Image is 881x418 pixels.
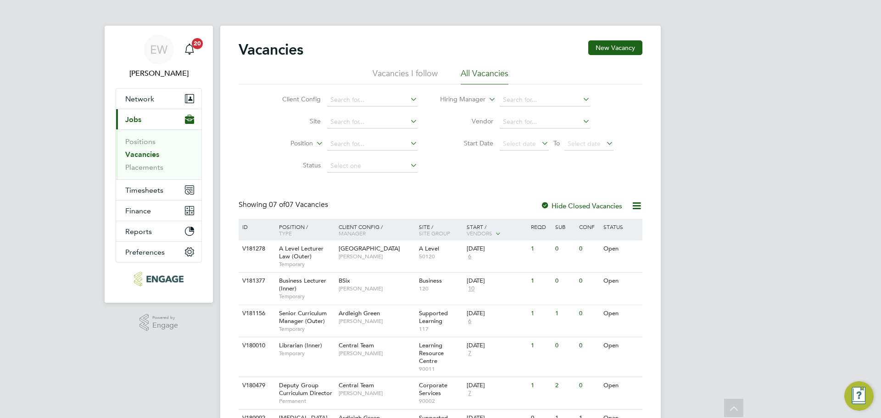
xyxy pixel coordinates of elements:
[461,68,508,84] li: All Vacancies
[269,200,328,209] span: 07 Vacancies
[568,139,601,148] span: Select date
[553,273,577,290] div: 0
[339,277,350,284] span: BSix
[339,309,380,317] span: Ardleigh Green
[553,337,577,354] div: 0
[116,89,201,109] button: Network
[601,219,641,234] div: Status
[601,273,641,290] div: Open
[553,219,577,234] div: Sub
[279,325,334,333] span: Temporary
[327,160,418,173] input: Select one
[577,273,601,290] div: 0
[467,229,492,237] span: Vendors
[279,229,292,237] span: Type
[116,180,201,200] button: Timesheets
[327,138,418,150] input: Search for...
[588,40,642,55] button: New Vacancy
[419,229,450,237] span: Site Group
[601,377,641,394] div: Open
[577,240,601,257] div: 0
[467,318,473,325] span: 6
[279,261,334,268] span: Temporary
[419,341,444,365] span: Learning Resource Centre
[467,310,526,318] div: [DATE]
[419,365,463,373] span: 90011
[339,381,374,389] span: Central Team
[240,305,272,322] div: V181156
[240,337,272,354] div: V180010
[125,227,152,236] span: Reports
[125,186,163,195] span: Timesheets
[116,221,201,241] button: Reports
[467,390,473,397] span: 7
[279,277,326,292] span: Business Lecturer (Inner)
[467,285,476,293] span: 10
[467,350,473,357] span: 7
[150,44,167,56] span: EW
[553,377,577,394] div: 2
[269,200,285,209] span: 07 of
[577,305,601,322] div: 0
[601,337,641,354] div: Open
[339,285,414,292] span: [PERSON_NAME]
[503,139,536,148] span: Select date
[601,240,641,257] div: Open
[433,95,485,104] label: Hiring Manager
[553,305,577,322] div: 1
[339,350,414,357] span: [PERSON_NAME]
[339,245,400,252] span: [GEOGRAPHIC_DATA]
[279,245,323,260] span: A Level Lecturer Law (Outer)
[268,95,321,103] label: Client Config
[279,341,322,349] span: Librarian (Inner)
[327,116,418,128] input: Search for...
[116,242,201,262] button: Preferences
[419,285,463,292] span: 120
[105,26,213,303] nav: Main navigation
[467,277,526,285] div: [DATE]
[239,40,303,59] h2: Vacancies
[125,137,156,146] a: Positions
[419,277,442,284] span: Business
[134,272,183,286] img: blackstonerecruitment-logo-retina.png
[467,253,473,261] span: 6
[577,219,601,234] div: Conf
[152,322,178,329] span: Engage
[272,219,336,241] div: Position /
[152,314,178,322] span: Powered by
[125,95,154,103] span: Network
[339,341,374,349] span: Central Team
[116,201,201,221] button: Finance
[529,337,552,354] div: 1
[419,309,448,325] span: Supported Learning
[116,272,202,286] a: Go to home page
[139,314,178,331] a: Powered byEngage
[116,109,201,129] button: Jobs
[551,137,563,149] span: To
[192,38,203,49] span: 20
[419,253,463,260] span: 50120
[125,248,165,256] span: Preferences
[529,305,552,322] div: 1
[440,139,493,147] label: Start Date
[279,293,334,300] span: Temporary
[419,245,439,252] span: A Level
[268,161,321,169] label: Status
[125,206,151,215] span: Finance
[125,115,141,124] span: Jobs
[500,94,590,106] input: Search for...
[327,94,418,106] input: Search for...
[125,163,163,172] a: Placements
[467,342,526,350] div: [DATE]
[577,377,601,394] div: 0
[529,377,552,394] div: 1
[529,219,552,234] div: Reqd
[467,382,526,390] div: [DATE]
[541,201,622,210] label: Hide Closed Vacancies
[279,309,327,325] span: Senior Curriculum Manager (Outer)
[500,116,590,128] input: Search for...
[279,397,334,405] span: Permanent
[336,219,417,241] div: Client Config /
[419,397,463,405] span: 90002
[240,273,272,290] div: V181377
